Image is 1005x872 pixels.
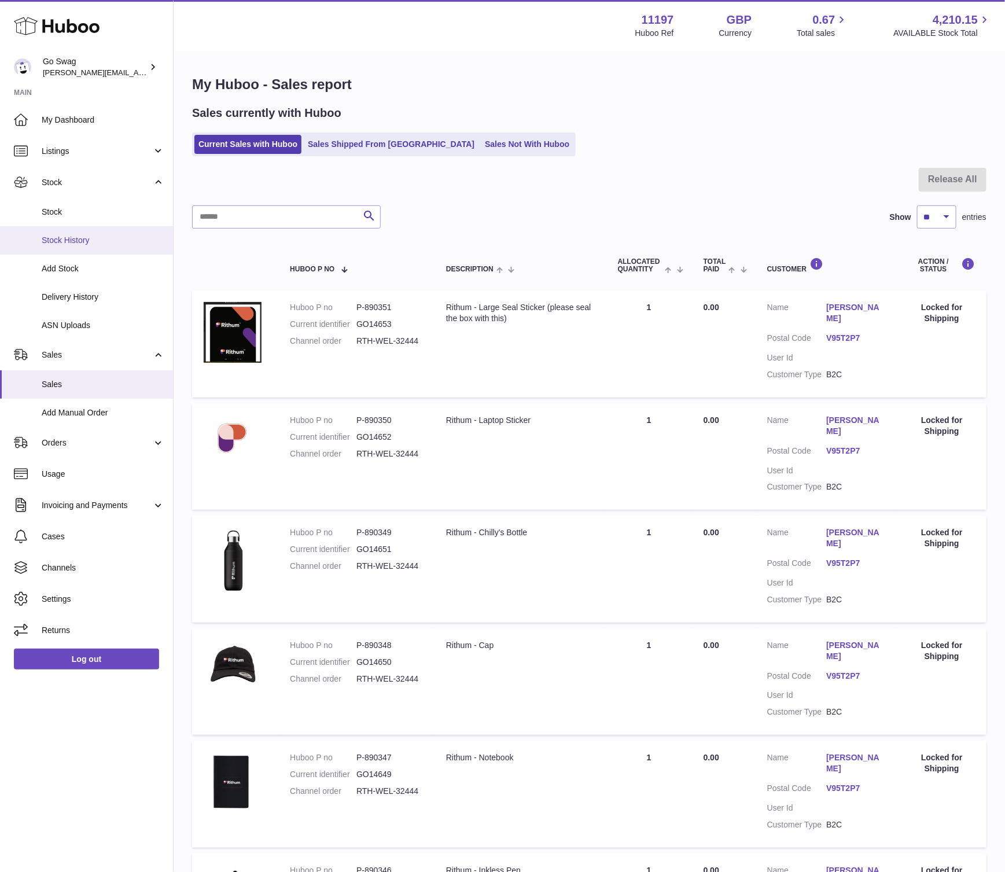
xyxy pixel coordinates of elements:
dt: Huboo P no [290,527,356,538]
td: 1 [606,516,692,622]
span: 0.00 [704,641,719,650]
span: Stock [42,207,164,218]
img: leigh@goswag.com [14,58,31,76]
dd: GO14651 [356,544,423,555]
div: Locked for Shipping [909,640,975,662]
dt: Huboo P no [290,302,356,313]
dd: RTH-WEL-32444 [356,786,423,797]
span: 0.00 [704,528,719,537]
dt: Customer Type [767,369,827,380]
dt: Current identifier [290,769,356,780]
dt: Postal Code [767,333,827,347]
dd: B2C [826,594,886,605]
span: 4,210.15 [933,12,978,28]
span: Cases [42,531,164,542]
dd: B2C [826,707,886,718]
a: [PERSON_NAME] [826,640,886,662]
div: Locked for Shipping [909,527,975,549]
dd: P-890349 [356,527,423,538]
div: Go Swag [43,56,147,78]
dt: Current identifier [290,432,356,443]
span: entries [962,212,986,223]
dd: RTH-WEL-32444 [356,674,423,685]
span: Orders [42,437,152,448]
strong: 11197 [642,12,674,28]
div: Huboo Ref [635,28,674,39]
dd: P-890351 [356,302,423,313]
span: Returns [42,625,164,636]
div: Locked for Shipping [909,302,975,324]
dt: Postal Code [767,446,827,459]
span: Add Stock [42,263,164,274]
dd: RTH-WEL-32444 [356,336,423,347]
span: Invoicing and Payments [42,500,152,511]
a: V95T2P7 [826,446,886,457]
dt: User Id [767,352,827,363]
div: Rithum - Chilly's Bottle [446,527,595,538]
strong: GBP [727,12,752,28]
span: Stock History [42,235,164,246]
span: Description [446,266,494,273]
dd: RTH-WEL-32444 [356,448,423,459]
td: 1 [606,290,692,397]
div: Action / Status [909,257,975,273]
span: Total paid [704,258,726,273]
dt: Name [767,752,827,777]
img: 111971698840429.png [204,640,262,689]
img: 111971698840388.png [204,527,262,596]
div: Locked for Shipping [909,752,975,774]
img: 111971698840475.png [204,752,262,814]
span: 0.00 [704,415,719,425]
dd: B2C [826,481,886,492]
dt: Name [767,415,827,440]
span: Delivery History [42,292,164,303]
td: 1 [606,403,692,510]
dt: Channel order [290,561,356,572]
span: 0.00 [704,753,719,762]
img: 111971698840074.png [204,415,262,465]
span: 0.00 [704,303,719,312]
div: Rithum - Laptop Sticker [446,415,595,426]
dt: Huboo P no [290,752,356,763]
div: Locked for Shipping [909,415,975,437]
dd: P-890350 [356,415,423,426]
a: Current Sales with Huboo [194,135,301,154]
dt: Customer Type [767,707,827,718]
dt: Postal Code [767,558,827,572]
span: AVAILABLE Stock Total [893,28,991,39]
h1: My Huboo - Sales report [192,75,986,94]
div: Customer [767,257,886,273]
label: Show [890,212,911,223]
div: Rithum - Notebook [446,752,595,763]
span: 0.67 [813,12,835,28]
dd: GO14649 [356,769,423,780]
dt: User Id [767,690,827,701]
span: ASN Uploads [42,320,164,331]
span: My Dashboard [42,115,164,126]
span: Stock [42,177,152,188]
dt: Channel order [290,336,356,347]
span: Sales [42,349,152,360]
dt: Huboo P no [290,640,356,651]
a: V95T2P7 [826,558,886,569]
dd: P-890348 [356,640,423,651]
span: ALLOCATED Quantity [618,258,662,273]
dt: Customer Type [767,481,827,492]
dd: RTH-WEL-32444 [356,561,423,572]
a: Sales Shipped From [GEOGRAPHIC_DATA] [304,135,478,154]
a: [PERSON_NAME] [826,415,886,437]
img: 111971701706590.png [204,302,262,363]
a: V95T2P7 [826,333,886,344]
span: Channels [42,562,164,573]
a: V95T2P7 [826,783,886,794]
dd: P-890347 [356,752,423,763]
a: Log out [14,649,159,669]
span: Usage [42,469,164,480]
a: [PERSON_NAME] [826,527,886,549]
span: [PERSON_NAME][EMAIL_ADDRESS][DOMAIN_NAME] [43,68,232,77]
a: 0.67 Total sales [797,12,848,39]
dt: Name [767,302,827,327]
a: 4,210.15 AVAILABLE Stock Total [893,12,991,39]
div: Rithum - Large Seal Sticker (please seal the box with this) [446,302,595,324]
dt: Name [767,640,827,665]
